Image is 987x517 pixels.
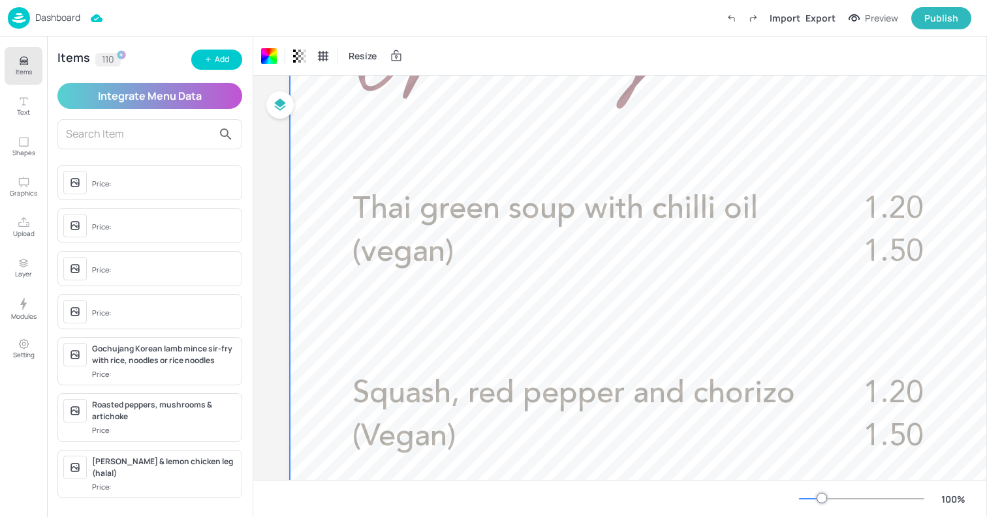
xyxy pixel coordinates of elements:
[13,350,35,359] p: Setting
[346,49,379,63] span: Resize
[911,7,971,29] button: Publish
[720,7,742,29] label: Undo (Ctrl + Z)
[865,11,898,25] div: Preview
[8,7,30,29] img: logo-86c26b7e.jpg
[5,87,42,125] button: Text
[17,108,30,117] p: Text
[92,456,236,479] div: [PERSON_NAME] & lemon chicken leg (halal)
[841,8,906,28] button: Preview
[191,50,242,70] button: Add
[92,265,114,276] div: Price:
[16,67,32,76] p: Items
[215,53,229,66] div: Add
[11,312,37,321] p: Modules
[92,222,114,233] div: Price:
[92,482,114,493] div: Price:
[13,229,35,238] p: Upload
[5,209,42,246] button: Upload
[57,83,242,109] button: Integrate Menu Data
[92,369,114,380] div: Price:
[863,194,923,268] span: 1.20 1.50
[92,179,114,190] div: Price:
[352,379,795,452] span: Squash, red pepper and chorizo (Vegan)
[213,121,239,147] button: search
[12,148,35,157] p: Shapes
[5,249,42,287] button: Layer
[92,399,236,422] div: Roasted peppers, mushrooms & artichoke
[5,289,42,327] button: Modules
[5,168,42,206] button: Graphics
[5,128,42,166] button: Shapes
[5,47,42,85] button: Items
[92,308,114,319] div: Price:
[10,188,37,198] p: Graphics
[352,194,758,268] span: Thai green soup with chilli oil (vegan)
[937,492,969,506] div: 100 %
[742,7,764,29] label: Redo (Ctrl + Y)
[924,11,958,25] div: Publish
[66,124,213,145] input: Search Item
[15,269,32,278] p: Layer
[92,343,236,366] div: Gochujang Korean lamb mince sir-fry with rice, noodles or rice noodles
[102,55,114,64] p: 110
[57,53,90,66] div: Items
[806,11,836,25] div: Export
[35,13,80,22] p: Dashboard
[92,425,114,436] div: Price:
[770,11,800,25] div: Import
[5,330,42,368] button: Setting
[863,379,923,452] span: 1.20 1.50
